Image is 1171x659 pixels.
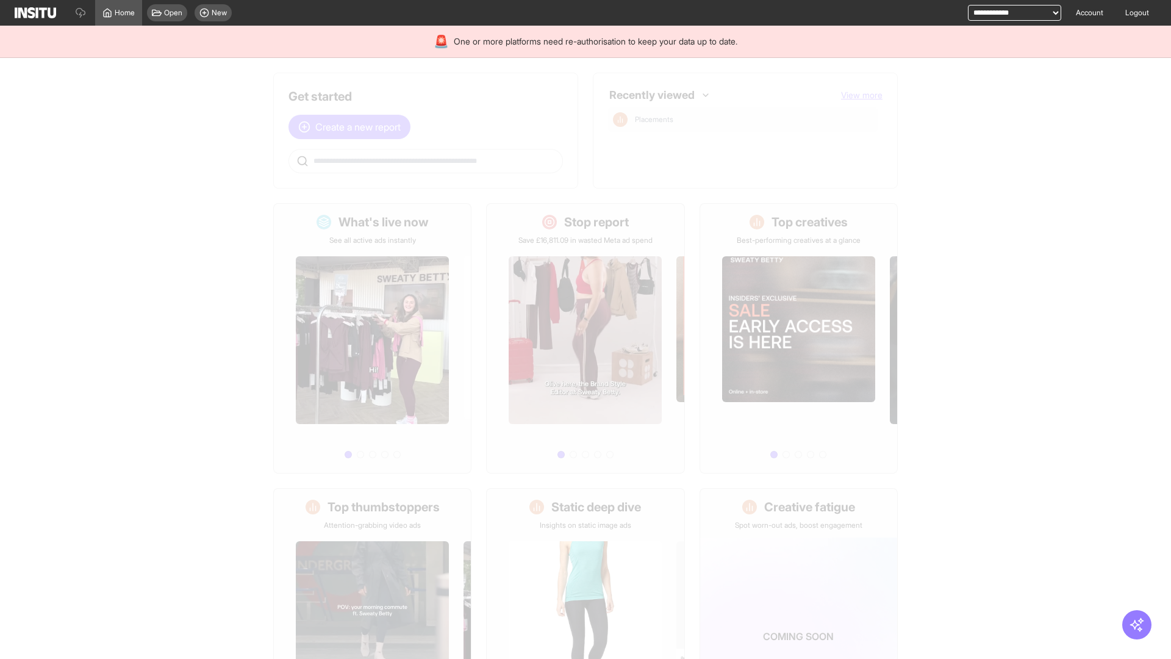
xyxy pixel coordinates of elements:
span: New [212,8,227,18]
span: One or more platforms need re-authorisation to keep your data up to date. [454,35,737,48]
span: Home [115,8,135,18]
span: Open [164,8,182,18]
img: Logo [15,7,56,18]
div: 🚨 [434,33,449,50]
